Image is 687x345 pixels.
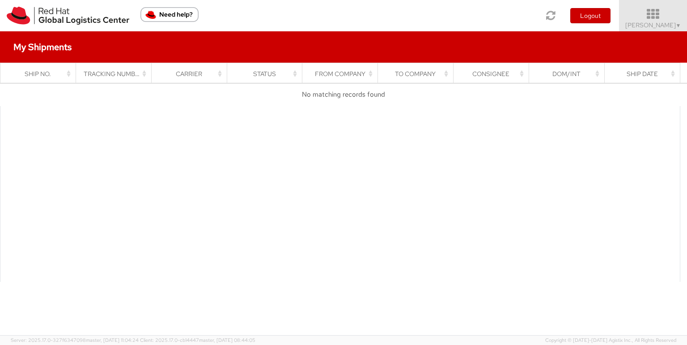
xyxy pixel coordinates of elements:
[13,42,72,52] h4: My Shipments
[612,69,677,78] div: Ship Date
[676,22,681,29] span: ▼
[159,69,224,78] div: Carrier
[11,337,139,343] span: Server: 2025.17.0-327f6347098
[310,69,375,78] div: From Company
[386,69,450,78] div: To Company
[570,8,611,23] button: Logout
[140,7,199,22] button: Need help?
[86,337,139,343] span: master, [DATE] 11:04:24
[140,337,255,343] span: Client: 2025.17.0-cb14447
[199,337,255,343] span: master, [DATE] 08:44:05
[625,21,681,29] span: [PERSON_NAME]
[8,69,73,78] div: Ship No.
[235,69,299,78] div: Status
[7,7,129,25] img: rh-logistics-00dfa346123c4ec078e1.svg
[462,69,526,78] div: Consignee
[545,337,676,344] span: Copyright © [DATE]-[DATE] Agistix Inc., All Rights Reserved
[84,69,148,78] div: Tracking Number
[537,69,602,78] div: Dom/Int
